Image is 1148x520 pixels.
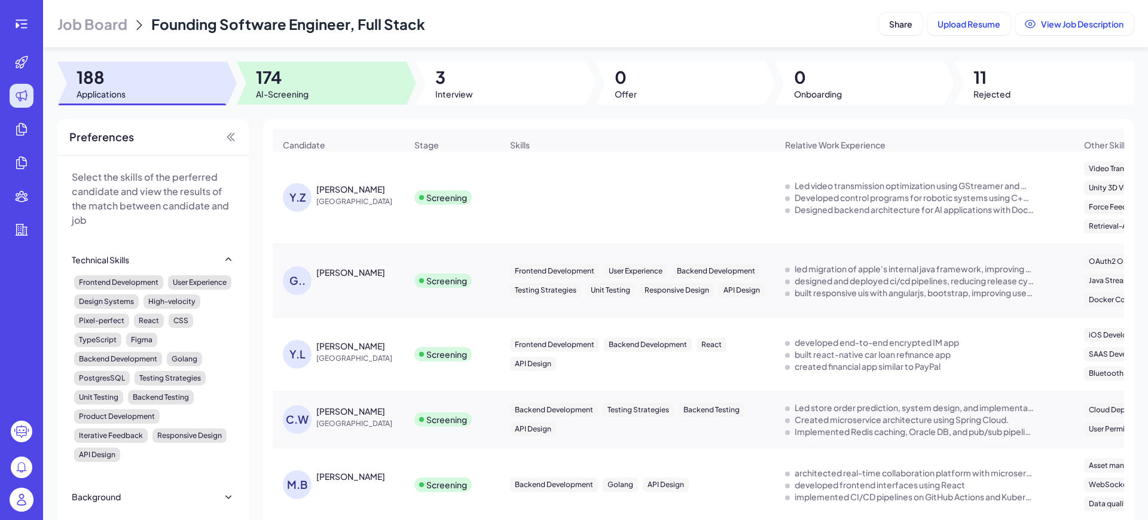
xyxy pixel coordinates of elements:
[603,478,638,492] div: Golang
[151,15,425,33] span: Founding Software Engineer, Full Stack
[74,314,129,328] div: Pixel-perfect
[927,13,1010,35] button: Upload Resume
[74,409,160,424] div: Product Development
[316,405,385,417] div: Chao WANG
[134,314,164,328] div: React
[510,139,530,151] span: Skills
[795,491,1034,503] div: implemented CI/CD pipelines on GitHub Actions and Kubernetes
[794,88,842,100] span: Onboarding
[510,478,598,492] div: Backend Development
[143,294,200,309] div: High-velocity
[640,283,714,297] div: Responsive Design
[938,19,1000,29] span: Upload Resume
[973,88,1010,100] span: Rejected
[785,139,886,151] span: Relative Work Experience
[168,275,231,290] div: User Experience
[316,266,385,278] div: Gauthami Narendra
[510,264,599,278] div: Frontend Development
[435,88,473,100] span: Interview
[74,352,162,366] div: Backend Development
[615,88,637,100] span: Offer
[795,402,1034,413] div: Led store order prediction, system design, and implementation.
[69,129,134,145] span: Preferences
[879,13,923,35] button: Share
[167,352,202,366] div: Golang
[435,66,473,88] span: 3
[795,467,1034,479] div: architected real-time collaboration platform with microservices
[128,390,194,405] div: Backend Testing
[510,403,598,417] div: Backend Development
[152,428,227,443] div: Responsive Design
[74,448,120,462] div: API Design
[1084,254,1141,269] div: OAuth2 OIDC
[74,294,139,309] div: Design Systems
[426,191,467,203] div: Screening
[643,478,689,492] div: API Design
[10,488,33,512] img: user_logo.png
[604,337,692,352] div: Backend Development
[316,183,385,195] div: Yansong Zhao
[414,139,439,151] span: Stage
[1084,139,1129,151] span: Other Skills
[283,405,312,434] div: C.W
[795,348,951,360] div: built react-native car loan refinance app
[1084,478,1138,492] div: WebSockets
[256,66,309,88] span: 174
[795,479,965,491] div: developed frontend interfaces using React
[510,337,599,352] div: Frontend Development
[1015,13,1134,35] button: View Job Description
[795,275,1034,287] div: designed and deployed ci/cd pipelines, reducing release cycle time by 40%
[510,422,556,436] div: API Design
[72,491,121,503] div: Background
[283,470,312,499] div: M.B
[426,348,467,360] div: Screening
[74,275,163,290] div: Frontend Development
[604,264,667,278] div: User Experience
[283,266,312,295] div: G..
[697,337,726,352] div: React
[615,66,637,88] span: 0
[603,403,674,417] div: Testing Strategies
[72,170,234,227] p: Select the skills of the perferred candidate and view the results of the match between candidate ...
[795,287,1034,299] div: built responsive uis with angularjs, bootstrap, improving user engagement by 15%
[510,357,556,371] div: API Design
[316,470,385,482] div: Mayank Bharati
[316,352,406,364] span: [GEOGRAPHIC_DATA]
[795,360,941,372] div: created financial app similar to PayPal
[1041,19,1123,29] span: View Job Description
[795,263,1034,275] div: led migration of apple's internal java framework, improving scalability by 30%
[889,19,912,29] span: Share
[426,479,467,491] div: Screening
[74,390,123,405] div: Unit Testing
[126,333,157,347] div: Figma
[510,283,581,297] div: Testing Strategies
[135,371,206,385] div: Testing Strategies
[74,371,130,385] div: PostgresSQL
[719,283,765,297] div: API Design
[74,428,148,443] div: Iterative Feedback
[316,340,385,352] div: YONGYI Li
[74,333,121,347] div: TypeScript
[77,88,126,100] span: Applications
[795,180,1034,191] div: Led video transmission optimization using GStreamer and WebRTC.
[795,191,1034,203] div: Developed control programs for robotic systems using C++/Qt.
[973,66,1010,88] span: 11
[426,413,467,425] div: Screening
[316,418,406,430] span: [GEOGRAPHIC_DATA]
[794,66,842,88] span: 0
[256,88,309,100] span: AI-Screening
[679,403,744,417] div: Backend Testing
[1084,273,1138,288] div: Java Streams
[316,196,406,208] span: [GEOGRAPHIC_DATA]
[672,264,760,278] div: Backend Development
[586,283,635,297] div: Unit Testing
[795,203,1034,215] div: Designed backend architecture for AI applications with Docker.
[426,275,467,287] div: Screening
[283,340,312,369] div: Y.L
[57,14,127,34] span: Job Board
[795,336,959,348] div: developed end-to-end encrypted IM app
[283,183,312,212] div: Y.Z
[72,254,129,266] div: Technical Skills
[77,66,126,88] span: 188
[795,425,1034,437] div: Implemented Redis caching, Oracle DB, and pub/sub pipelines.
